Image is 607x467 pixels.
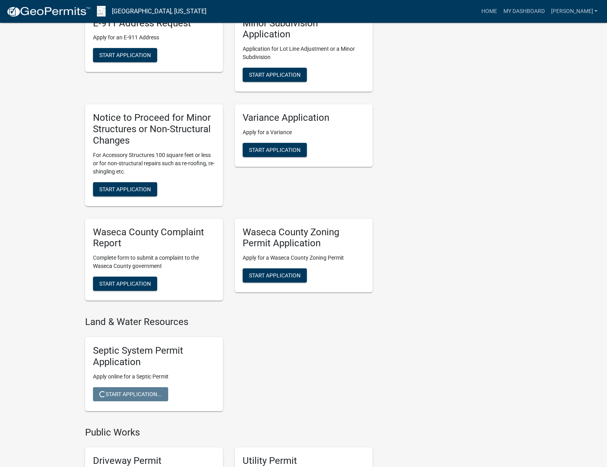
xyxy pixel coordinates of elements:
h5: Waseca County Zoning Permit Application [243,227,365,249]
a: Home [478,4,500,19]
button: Start Application [93,48,157,62]
h5: Variance Application [243,112,365,124]
button: Start Application [243,143,307,157]
h5: Utility Permit [243,455,365,467]
h5: Waseca County Complaint Report [93,227,215,249]
p: Apply online for a Septic Permit [93,373,215,381]
a: [GEOGRAPHIC_DATA], [US_STATE] [112,5,206,18]
span: Start Application [249,272,301,279]
button: Start Application [93,277,157,291]
span: Start Application [249,147,301,153]
p: Apply for a Waseca County Zoning Permit [243,254,365,262]
h5: Septic System Permit Application [93,345,215,368]
h5: Minor Subdivision Application [243,18,365,41]
span: Start Application [99,281,151,287]
h4: Public Works [85,427,373,438]
p: Apply for a Variance [243,128,365,137]
button: Start Application... [93,387,168,401]
img: Waseca County, Minnesota [97,6,106,17]
h5: Notice to Proceed for Minor Structures or Non-Structural Changes [93,112,215,146]
a: [PERSON_NAME] [548,4,601,19]
h5: Driveway Permit [93,455,215,467]
button: Start Application [243,68,307,82]
p: Apply for an E-911 Address [93,33,215,42]
button: Start Application [93,182,157,196]
span: Start Application... [99,391,162,397]
h4: Land & Water Resources [85,316,373,328]
span: Start Application [249,72,301,78]
h5: E-911 Address Request [93,18,215,29]
a: My Dashboard [500,4,548,19]
p: Application for Lot Line Adjustment or a Minor Subdivision [243,45,365,61]
span: Start Application [99,52,151,58]
p: For Accessory Structures 100 square feet or less or for non-structural repairs such as re-roofing... [93,151,215,176]
span: Start Application [99,186,151,192]
p: Complete form to submit a complaint to the Waseca County government [93,254,215,270]
button: Start Application [243,268,307,282]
